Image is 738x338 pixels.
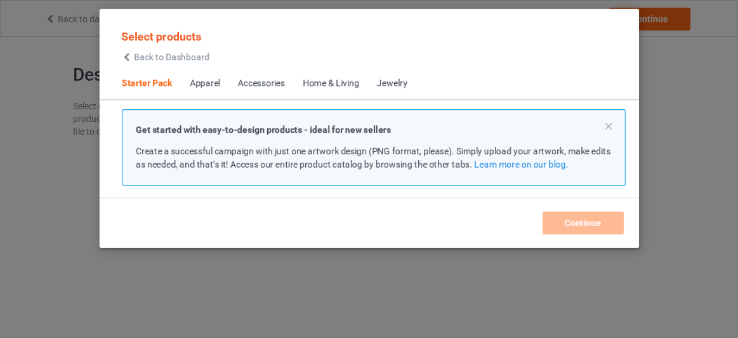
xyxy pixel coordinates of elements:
[113,69,181,99] span: Starter Pack
[238,78,285,90] div: Accessories
[136,146,610,170] span: Create a successful campaign with just one artwork design (PNG format, please). Simply upload you...
[134,52,209,62] span: Back to Dashboard
[377,78,407,90] div: Jewelry
[121,30,201,43] span: Select products
[474,159,568,170] a: Learn more on our blog.
[190,78,220,90] div: Apparel
[303,78,359,90] div: Home & Living
[136,125,391,135] strong: Get started with easy-to-design products - ideal for new sellers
